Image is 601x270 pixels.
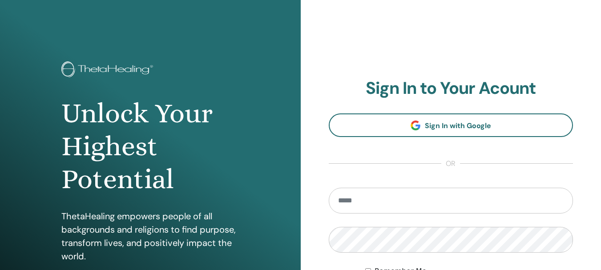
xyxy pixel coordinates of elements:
p: ThetaHealing empowers people of all backgrounds and religions to find purpose, transform lives, a... [61,210,239,263]
h2: Sign In to Your Acount [329,78,573,99]
h1: Unlock Your Highest Potential [61,97,239,196]
a: Sign In with Google [329,113,573,137]
span: Sign In with Google [425,121,491,130]
span: or [441,158,460,169]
